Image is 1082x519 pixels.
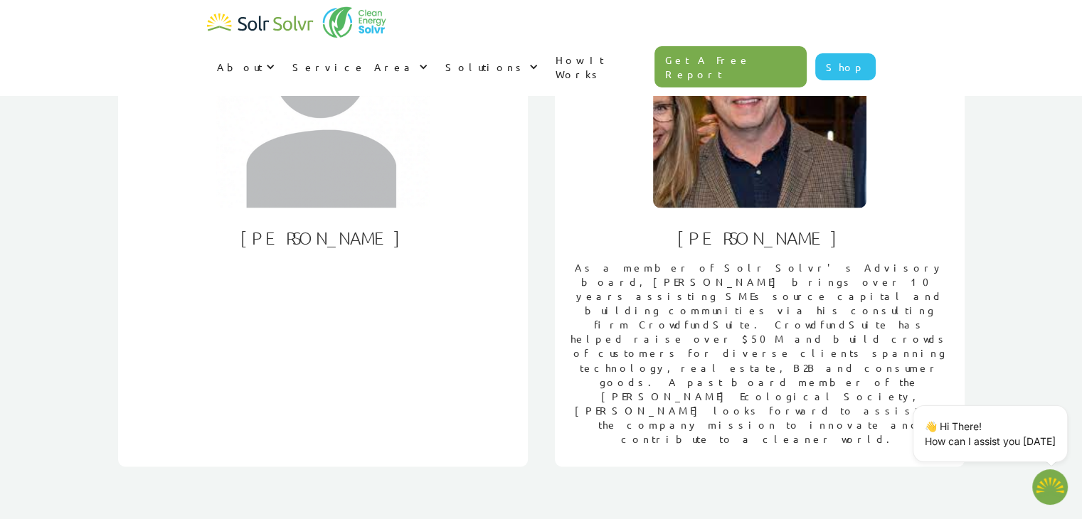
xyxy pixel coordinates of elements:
[815,53,876,80] a: Shop
[282,46,435,88] div: Service Area
[1032,469,1068,505] button: Open chatbot widget
[240,222,405,253] h1: [PERSON_NAME]
[677,222,842,253] h1: [PERSON_NAME]
[1032,469,1068,505] img: 1702586718.png
[292,60,415,74] div: Service Area
[217,60,262,74] div: About
[445,60,526,74] div: Solutions
[654,46,807,87] a: Get A Free Report
[925,419,1056,449] p: 👋 Hi There! How can I assist you [DATE]
[435,46,546,88] div: Solutions
[546,38,655,95] a: How It Works
[207,46,282,88] div: About
[569,260,950,445] p: As a member of Solr Solvr's Advisory board, [PERSON_NAME] brings over 10 years assisting SMEs sou...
